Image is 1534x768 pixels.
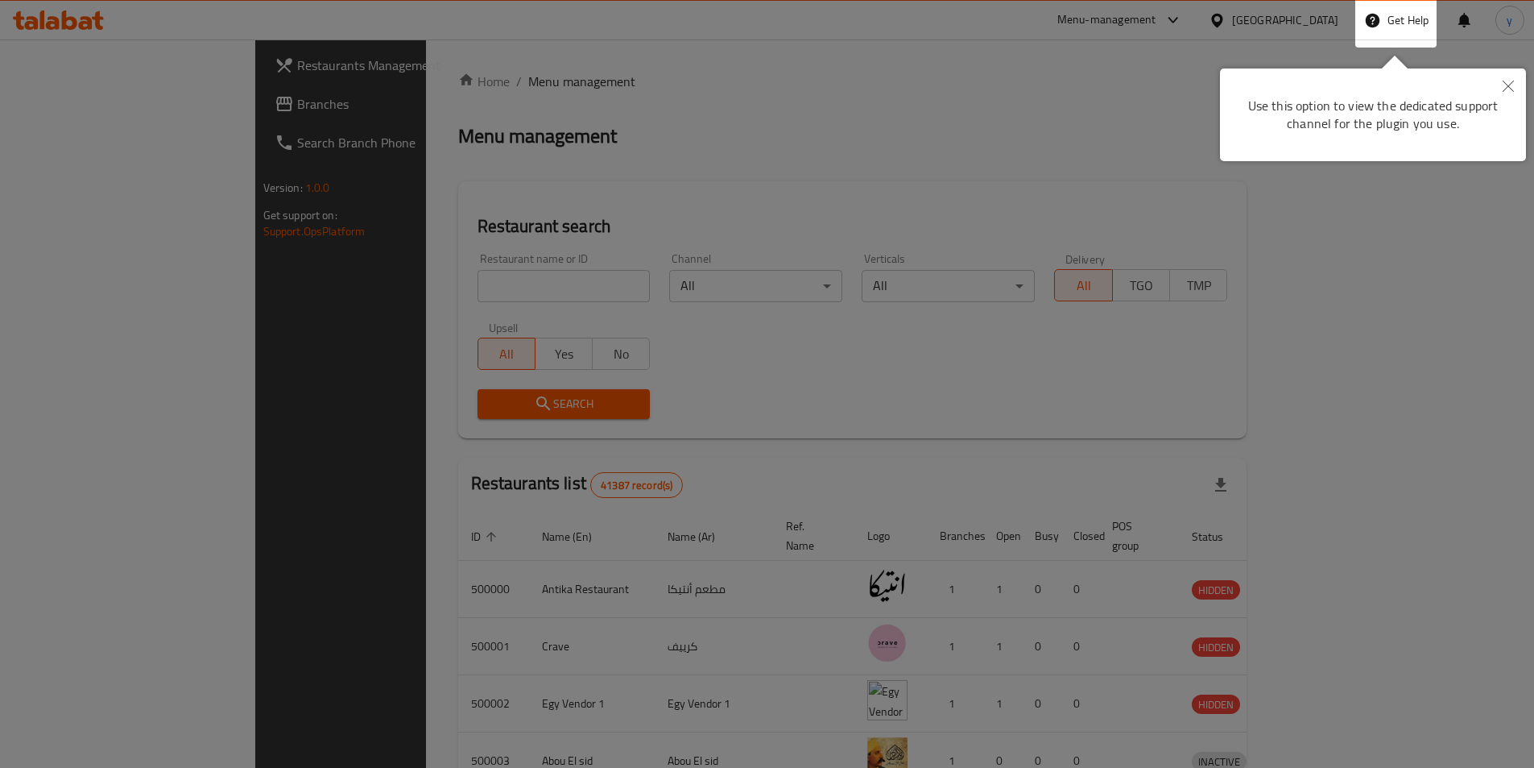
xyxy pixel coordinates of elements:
span: POS group [1112,517,1160,555]
a: Restaurants Management [262,46,511,85]
span: HIDDEN [1192,695,1240,714]
a: Branches [262,85,511,123]
td: Crave [529,618,655,675]
td: مطعم أنتيكا [655,561,773,618]
div: [GEOGRAPHIC_DATA] [1232,11,1338,29]
span: Search Branch Phone [297,133,498,152]
div: All [862,270,1035,302]
td: 0 [1061,561,1099,618]
td: Egy Vendor 1 [655,675,773,733]
span: Restaurants Management [297,56,498,75]
th: Open [983,512,1022,561]
button: All [478,338,535,370]
td: 0 [1022,561,1061,618]
img: Crave [867,623,908,663]
nav: breadcrumb [458,72,1247,91]
span: 41387 record(s) [591,478,682,493]
span: Menu management [528,72,635,91]
td: 1 [927,561,983,618]
a: Support.OpsPlatform [263,221,366,242]
span: TGO [1119,274,1164,297]
td: 0 [1022,675,1061,733]
td: كرييف [655,618,773,675]
td: 1 [983,561,1022,618]
span: Name (En) [542,527,613,546]
span: HIDDEN [1192,638,1240,657]
h2: Menu management [458,123,617,149]
div: HIDDEN [1192,580,1240,600]
div: HIDDEN [1192,637,1240,657]
span: Yes [542,342,586,366]
button: No [592,338,650,370]
td: 0 [1061,618,1099,675]
img: Antika Restaurant [867,566,908,606]
th: Branches [927,512,983,561]
div: HIDDEN [1192,695,1240,714]
label: Delivery [1065,253,1106,264]
div: All [669,270,842,302]
div: Use this option to view the dedicated support channel for the plugin you use. [1232,81,1514,149]
td: 1 [983,675,1022,733]
th: Closed [1061,512,1099,561]
span: ID [471,527,502,546]
li: / [516,72,522,91]
h2: Restaurants list [471,471,684,498]
span: y [1507,11,1512,29]
td: 1 [927,675,983,733]
td: Antika Restaurant [529,561,655,618]
span: Get support on: [263,205,337,226]
span: Ref. Name [786,517,835,555]
span: No [599,342,643,366]
span: Branches [297,94,498,114]
img: Egy Vendor 1 [867,680,908,720]
input: Search for restaurant name or ID.. [478,270,651,302]
td: 1 [983,618,1022,675]
div: Export file [1201,466,1240,504]
label: Upsell [489,322,519,333]
div: Menu-management [1057,10,1156,30]
td: Egy Vendor 1 [529,675,655,733]
th: Busy [1022,512,1061,561]
span: Search [490,394,638,414]
span: Name (Ar) [668,527,736,546]
th: Logo [854,512,927,561]
span: Status [1192,527,1244,546]
td: 0 [1022,618,1061,675]
span: TMP [1176,274,1221,297]
span: Version: [263,177,303,198]
td: 1 [927,618,983,675]
button: All [1054,269,1112,301]
span: All [485,342,529,366]
div: Total records count [590,472,683,498]
h2: Restaurant search [478,214,1228,239]
button: Close [1491,68,1526,106]
button: TGO [1112,269,1170,301]
button: TMP [1169,269,1227,301]
button: Yes [535,338,593,370]
td: 0 [1061,675,1099,733]
span: HIDDEN [1192,581,1240,600]
a: Search Branch Phone [262,123,511,162]
button: Search [478,389,651,419]
span: 1.0.0 [305,177,330,198]
span: All [1061,274,1106,297]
